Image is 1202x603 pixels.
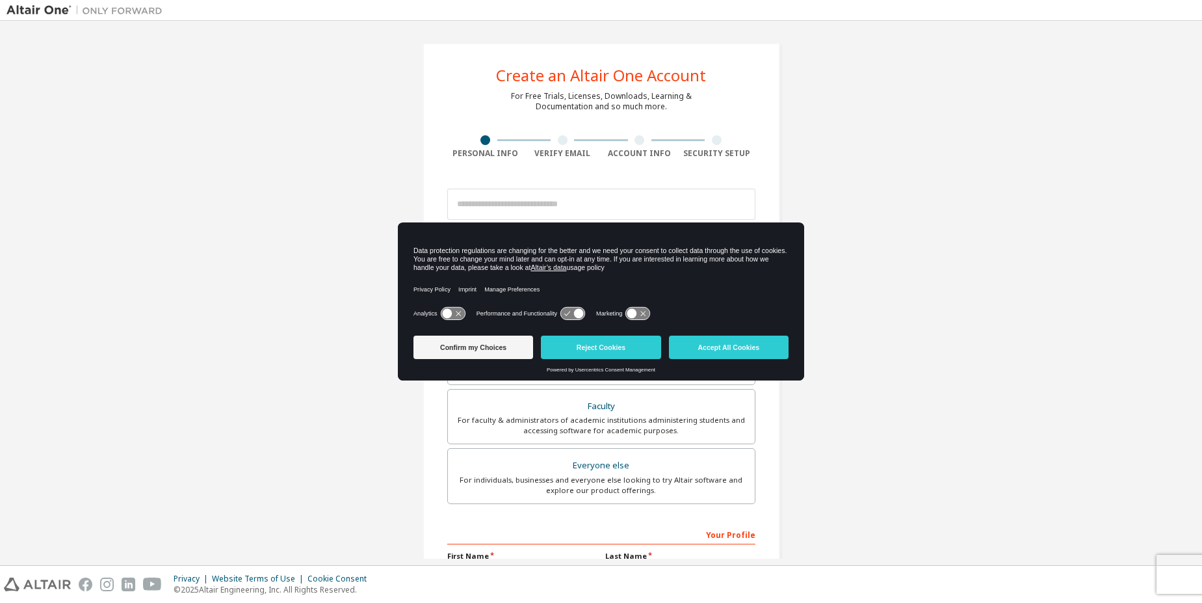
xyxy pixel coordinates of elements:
[100,578,114,591] img: instagram.svg
[678,148,755,159] div: Security Setup
[524,148,601,159] div: Verify Email
[456,397,747,416] div: Faculty
[307,574,374,584] div: Cookie Consent
[174,574,212,584] div: Privacy
[496,68,706,83] div: Create an Altair One Account
[601,148,679,159] div: Account Info
[212,574,307,584] div: Website Terms of Use
[174,584,374,595] p: © 2025 Altair Engineering, Inc. All Rights Reserved.
[456,415,747,436] div: For faculty & administrators of academic institutions administering students and accessing softwa...
[79,578,92,591] img: facebook.svg
[4,578,71,591] img: altair_logo.svg
[456,457,747,475] div: Everyone else
[511,91,692,112] div: For Free Trials, Licenses, Downloads, Learning & Documentation and so much more.
[447,148,525,159] div: Personal Info
[7,4,169,17] img: Altair One
[143,578,162,591] img: youtube.svg
[456,475,747,496] div: For individuals, businesses and everyone else looking to try Altair software and explore our prod...
[447,524,755,544] div: Your Profile
[605,551,755,561] label: Last Name
[447,551,597,561] label: First Name
[122,578,135,591] img: linkedin.svg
